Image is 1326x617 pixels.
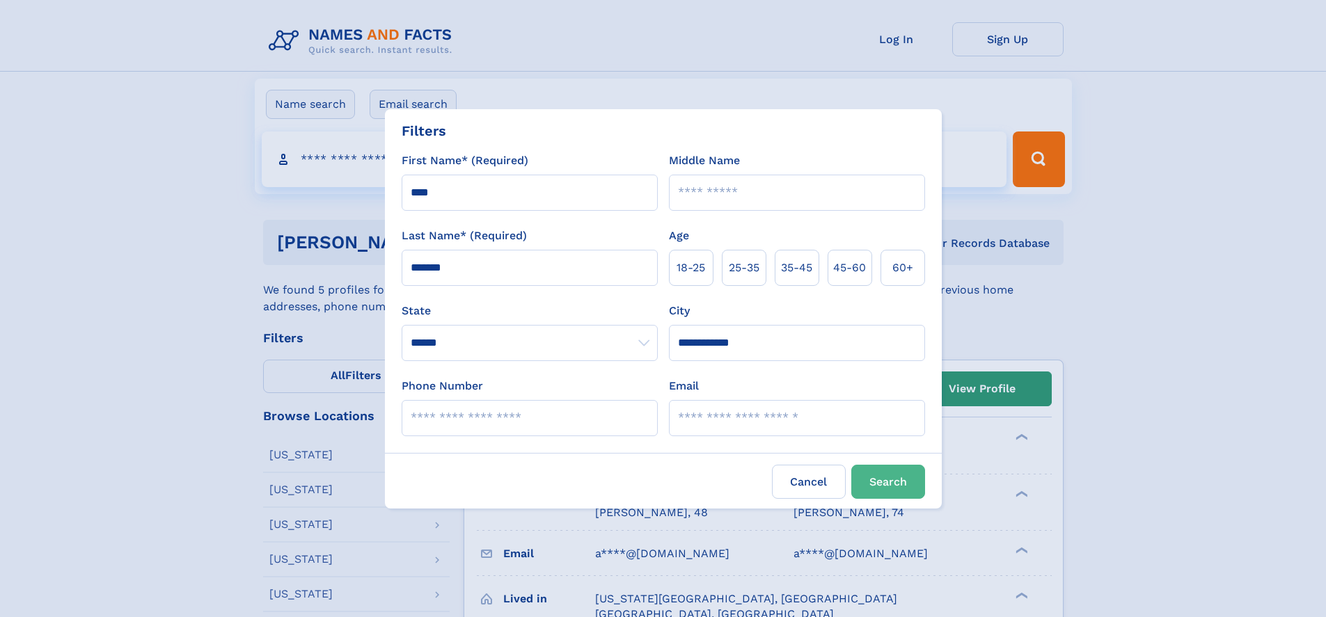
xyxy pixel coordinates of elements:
span: 25‑35 [729,259,759,276]
span: 35‑45 [781,259,812,276]
div: Filters [402,120,446,141]
label: Last Name* (Required) [402,227,527,244]
span: 45‑60 [833,259,866,276]
label: Email [669,378,699,394]
label: Cancel [772,465,846,499]
label: Middle Name [669,152,740,169]
label: Age [669,227,689,244]
label: City [669,303,690,319]
label: First Name* (Required) [402,152,528,169]
label: Phone Number [402,378,483,394]
span: 18‑25 [677,259,705,276]
label: State [402,303,658,319]
span: 60+ [892,259,913,276]
button: Search [851,465,925,499]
